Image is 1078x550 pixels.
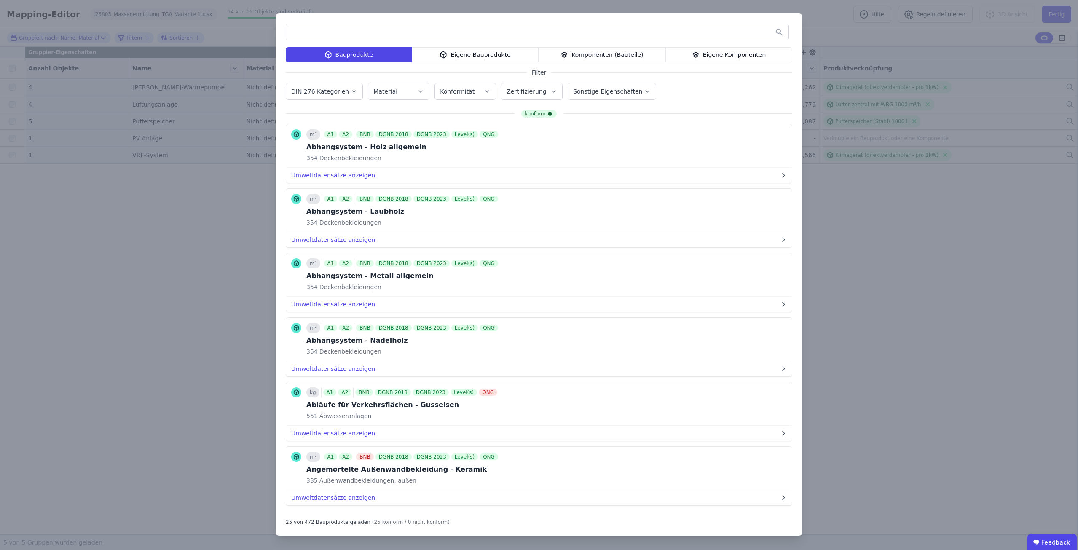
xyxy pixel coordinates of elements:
[306,323,320,333] div: m²
[568,83,656,99] button: Sonstige Eigenschaften
[306,258,320,268] div: m²
[306,142,500,152] div: Abhangsystem - Holz allgemein
[356,131,373,138] div: BNB
[306,347,318,356] span: 354
[306,335,500,346] div: Abhangsystem - Nadelholz
[339,260,352,267] div: A2
[375,260,412,267] div: DGNB 2018
[306,387,319,397] div: kg
[440,88,476,95] label: Konformität
[324,453,338,460] div: A1
[451,325,478,331] div: Level(s)
[435,83,496,99] button: Konformität
[413,196,450,202] div: DGNB 2023
[375,389,411,396] div: DGNB 2018
[306,218,318,227] span: 354
[356,453,373,460] div: BNB
[480,325,498,331] div: QNG
[373,88,399,95] label: Material
[291,88,351,95] label: DIN 276 Kategorien
[451,260,478,267] div: Level(s)
[306,129,320,140] div: m²
[412,47,539,62] div: Eigene Bauprodukte
[372,515,450,526] div: (25 konform / 0 nicht konform)
[355,389,373,396] div: BNB
[318,218,381,227] span: Deckenbekleidungen
[286,168,792,183] button: Umweltdatensätze anzeigen
[306,400,499,410] div: Abläufe für Verkehrsflächen - Gusseisen
[480,453,498,460] div: QNG
[451,453,478,460] div: Level(s)
[479,389,497,396] div: QNG
[306,464,500,475] div: Angemörtelte Außenwandbekleidung - Keramik
[306,194,320,204] div: m²
[318,347,381,356] span: Deckenbekleidungen
[286,426,792,441] button: Umweltdatensätze anzeigen
[375,325,412,331] div: DGNB 2018
[286,297,792,312] button: Umweltdatensätze anzeigen
[356,325,373,331] div: BNB
[306,412,318,420] span: 551
[368,83,429,99] button: Material
[324,131,338,138] div: A1
[286,515,370,526] div: 25 von 472 Bauprodukte geladen
[323,389,337,396] div: A1
[375,131,412,138] div: DGNB 2018
[375,453,412,460] div: DGNB 2018
[507,88,548,95] label: Zertifizierung
[413,453,450,460] div: DGNB 2023
[339,196,352,202] div: A2
[451,131,478,138] div: Level(s)
[306,154,318,162] span: 354
[480,196,498,202] div: QNG
[339,453,352,460] div: A2
[318,283,381,291] span: Deckenbekleidungen
[318,412,372,420] span: Abwasseranlagen
[318,154,381,162] span: Deckenbekleidungen
[339,325,352,331] div: A2
[286,47,412,62] div: Bauprodukte
[413,325,450,331] div: DGNB 2023
[306,207,500,217] div: Abhangsystem - Laubholz
[286,232,792,247] button: Umweltdatensätze anzeigen
[356,196,373,202] div: BNB
[451,196,478,202] div: Level(s)
[413,131,450,138] div: DGNB 2023
[286,83,362,99] button: DIN 276 Kategorien
[286,490,792,505] button: Umweltdatensätze anzeigen
[480,260,498,267] div: QNG
[527,68,552,77] span: Filter
[324,260,338,267] div: A1
[501,83,562,99] button: Zertifizierung
[338,389,351,396] div: A2
[306,271,500,281] div: Abhangsystem - Metall allgemein
[375,196,412,202] div: DGNB 2018
[339,131,352,138] div: A2
[306,476,318,485] span: 335
[356,260,373,267] div: BNB
[324,196,338,202] div: A1
[665,47,792,62] div: Eigene Komponenten
[306,452,320,462] div: m²
[521,110,556,118] div: konform
[451,389,477,396] div: Level(s)
[324,325,338,331] div: A1
[413,389,449,396] div: DGNB 2023
[539,47,665,62] div: Komponenten (Bauteile)
[306,283,318,291] span: 354
[318,476,416,485] span: Außenwandbekleidungen, außen
[286,361,792,376] button: Umweltdatensätze anzeigen
[573,88,644,95] label: Sonstige Eigenschaften
[480,131,498,138] div: QNG
[413,260,450,267] div: DGNB 2023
